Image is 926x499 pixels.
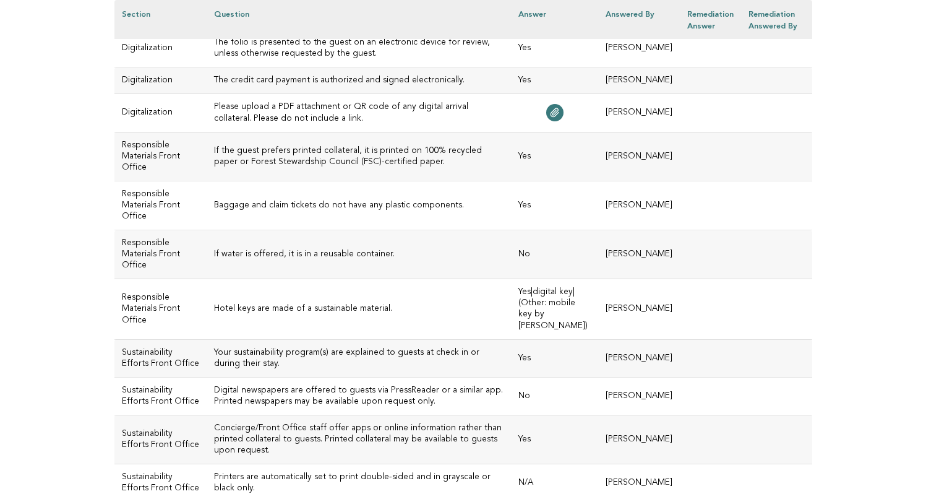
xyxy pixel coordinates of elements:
h3: Printers are automatically set to print double-sided and in grayscale or black only. [214,472,504,494]
td: Responsible Materials Front Office [114,132,207,181]
h3: Please upload a PDF attachment or QR code of any digital arrival collateral. Please do not includ... [214,102,504,124]
td: Yes|digital key| (Other: mobile key by [PERSON_NAME]) [511,279,598,339]
td: Digitalization [114,67,207,94]
td: Sustainability Efforts Front Office [114,377,207,415]
td: Responsible Materials Front Office [114,230,207,279]
td: Yes [511,181,598,230]
td: [PERSON_NAME] [598,230,680,279]
h3: Digital newspapers are offered to guests via PressReader or a similar app. Printed newspapers may... [214,385,504,407]
td: Yes [511,30,598,67]
h3: The folio is presented to the guest on an electronic device for review, unless otherwise requeste... [214,37,504,59]
td: Responsible Materials Front Office [114,279,207,339]
h3: Hotel keys are made of a sustainable material. [214,303,504,315]
td: No [511,377,598,415]
td: [PERSON_NAME] [598,377,680,415]
td: Yes [511,415,598,464]
td: [PERSON_NAME] [598,279,680,339]
td: Digitalization [114,94,207,132]
h3: Your sustainability program(s) are explained to guests at check in or during their stay. [214,347,504,370]
td: Sustainability Efforts Front Office [114,339,207,377]
td: Yes [511,339,598,377]
h3: If water is offered, it is in a reusable container. [214,249,504,260]
h3: Concierge/Front Office staff offer apps or online information rather than printed collateral to g... [214,423,504,456]
td: [PERSON_NAME] [598,67,680,94]
td: No [511,230,598,279]
td: [PERSON_NAME] [598,181,680,230]
td: Yes [511,132,598,181]
td: [PERSON_NAME] [598,339,680,377]
td: Digitalization [114,30,207,67]
h3: Baggage and claim tickets do not have any plastic components. [214,200,504,211]
td: [PERSON_NAME] [598,132,680,181]
td: Sustainability Efforts Front Office [114,415,207,464]
td: [PERSON_NAME] [598,94,680,132]
td: [PERSON_NAME] [598,415,680,464]
td: Yes [511,67,598,94]
td: [PERSON_NAME] [598,30,680,67]
td: Responsible Materials Front Office [114,181,207,230]
h3: The credit card payment is authorized and signed electronically. [214,75,504,86]
h3: If the guest prefers printed collateral, it is printed on 100% recycled paper or Forest Stewardsh... [214,145,504,168]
